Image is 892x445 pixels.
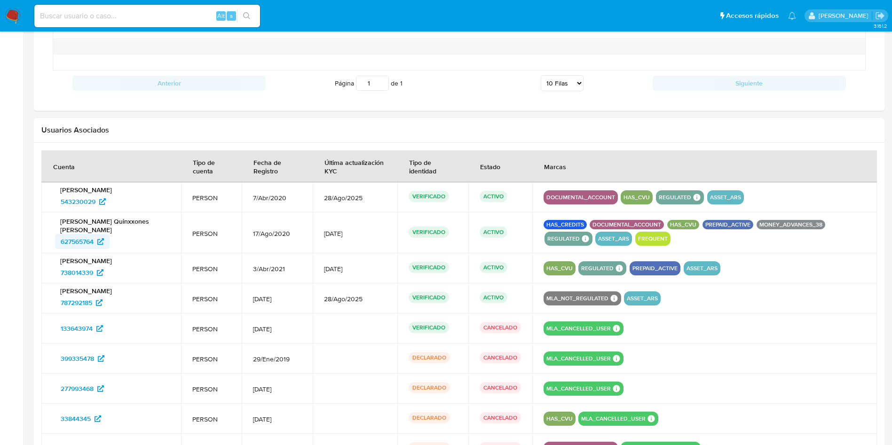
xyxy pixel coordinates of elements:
span: Alt [217,11,225,20]
button: search-icon [237,9,256,23]
input: Buscar usuario o caso... [34,10,260,22]
p: sandra.helbardt@mercadolibre.com [819,11,872,20]
h2: Usuarios Asociados [41,125,877,135]
span: Accesos rápidos [726,11,779,21]
span: 3.161.2 [874,22,887,30]
span: s [230,11,233,20]
a: Salir [875,11,885,21]
a: Notificaciones [788,12,796,20]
